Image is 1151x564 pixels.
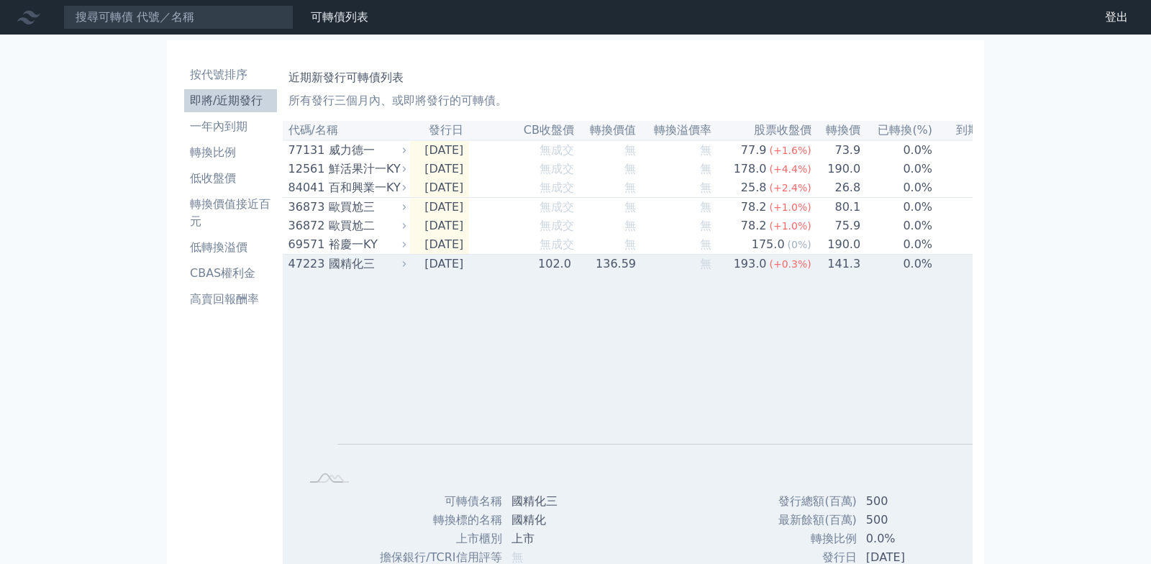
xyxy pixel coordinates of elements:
div: 36873 [288,199,325,216]
td: [DATE] [410,160,470,178]
td: 500 [857,492,966,511]
th: 到期/提前賣回日 [933,121,1046,140]
span: 無 [700,181,711,194]
td: [DATE] [933,178,1046,198]
span: 無 [700,257,711,270]
span: 無成交 [540,219,574,232]
span: 無成交 [540,181,574,194]
td: 141.3 [812,255,861,274]
li: 高賣回報酬率 [184,291,277,308]
span: 無 [624,162,636,176]
a: 即將/近期發行 [184,89,277,112]
span: (+1.6%) [769,145,811,156]
td: 80.1 [812,198,861,217]
td: [DATE] [933,160,1046,178]
td: [DATE] [933,198,1046,217]
a: 登出 [1093,6,1139,29]
div: 77.9 [738,142,770,159]
span: (0%) [788,239,811,250]
a: 高賣回報酬率 [184,288,277,311]
li: 低收盤價 [184,170,277,187]
div: 裕慶一KY [329,236,403,253]
div: 78.2 [738,217,770,235]
div: 36872 [288,217,325,235]
span: 無 [624,181,636,194]
div: 84041 [288,179,325,196]
td: [DATE] [410,217,470,235]
td: [DATE] [933,217,1046,235]
div: 12561 [288,160,325,178]
td: 國精化 [503,511,604,529]
td: 0.0% [857,529,966,548]
th: CB收盤價 [469,121,575,140]
a: 轉換比例 [184,141,277,164]
td: 0.0% [861,217,933,235]
span: 無 [624,219,636,232]
div: 193.0 [731,255,770,273]
td: [DATE] [410,178,470,198]
div: 178.0 [731,160,770,178]
td: 上市 [503,529,604,548]
th: 轉換價 [812,121,861,140]
th: 已轉換(%) [861,121,933,140]
td: 0.0% [861,255,933,274]
input: 搜尋可轉債 代號／名稱 [63,5,294,29]
td: [DATE] [410,235,470,255]
li: 低轉換溢價 [184,239,277,256]
li: 轉換比例 [184,144,277,161]
th: 轉換溢價率 [637,121,712,140]
a: 轉換價值接近百元 [184,193,277,233]
g: Chart [324,296,1007,467]
li: 一年內到期 [184,118,277,135]
span: 無 [700,143,711,157]
span: 無成交 [540,162,574,176]
a: 按代號排序 [184,63,277,86]
td: 500 [857,511,966,529]
div: 175.0 [749,236,788,253]
a: 低收盤價 [184,167,277,190]
span: 無 [700,200,711,214]
li: CBAS權利金 [184,265,277,282]
th: 轉換價值 [575,121,637,140]
span: 無 [700,237,711,251]
td: 73.9 [812,140,861,160]
th: 代碼/名稱 [283,121,410,140]
td: 上市櫃別 [363,529,502,548]
span: (+4.4%) [769,163,811,175]
span: 無成交 [540,237,574,251]
div: 鮮活果汁一KY [329,160,403,178]
td: 最新餘額(百萬) [764,511,857,529]
div: 78.2 [738,199,770,216]
td: 0.0% [861,160,933,178]
span: (+2.4%) [769,182,811,194]
li: 按代號排序 [184,66,277,83]
td: [DATE] [933,140,1046,160]
td: [DATE] [410,255,470,274]
td: 轉換比例 [764,529,857,548]
div: 47223 [288,255,325,273]
div: 69571 [288,236,325,253]
td: 0.0% [861,140,933,160]
a: 一年內到期 [184,115,277,138]
li: 轉換價值接近百元 [184,196,277,230]
span: (+0.3%) [769,258,811,270]
td: 轉換標的名稱 [363,511,502,529]
a: CBAS權利金 [184,262,277,285]
div: 25.8 [738,179,770,196]
td: 0.0% [861,198,933,217]
h1: 近期新發行可轉債列表 [288,69,967,86]
p: 所有發行三個月內、或即將發行的可轉債。 [288,92,967,109]
td: [DATE] [410,198,470,217]
td: 發行總額(百萬) [764,492,857,511]
div: 威力德一 [329,142,403,159]
span: 無 [624,143,636,157]
div: 102.0 [535,255,574,273]
div: 百和興業一KY [329,179,403,196]
td: 0.0% [861,178,933,198]
span: 無 [700,162,711,176]
td: 75.9 [812,217,861,235]
span: (+1.0%) [769,220,811,232]
th: 發行日 [410,121,470,140]
span: 無成交 [540,143,574,157]
span: 無 [511,550,523,564]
